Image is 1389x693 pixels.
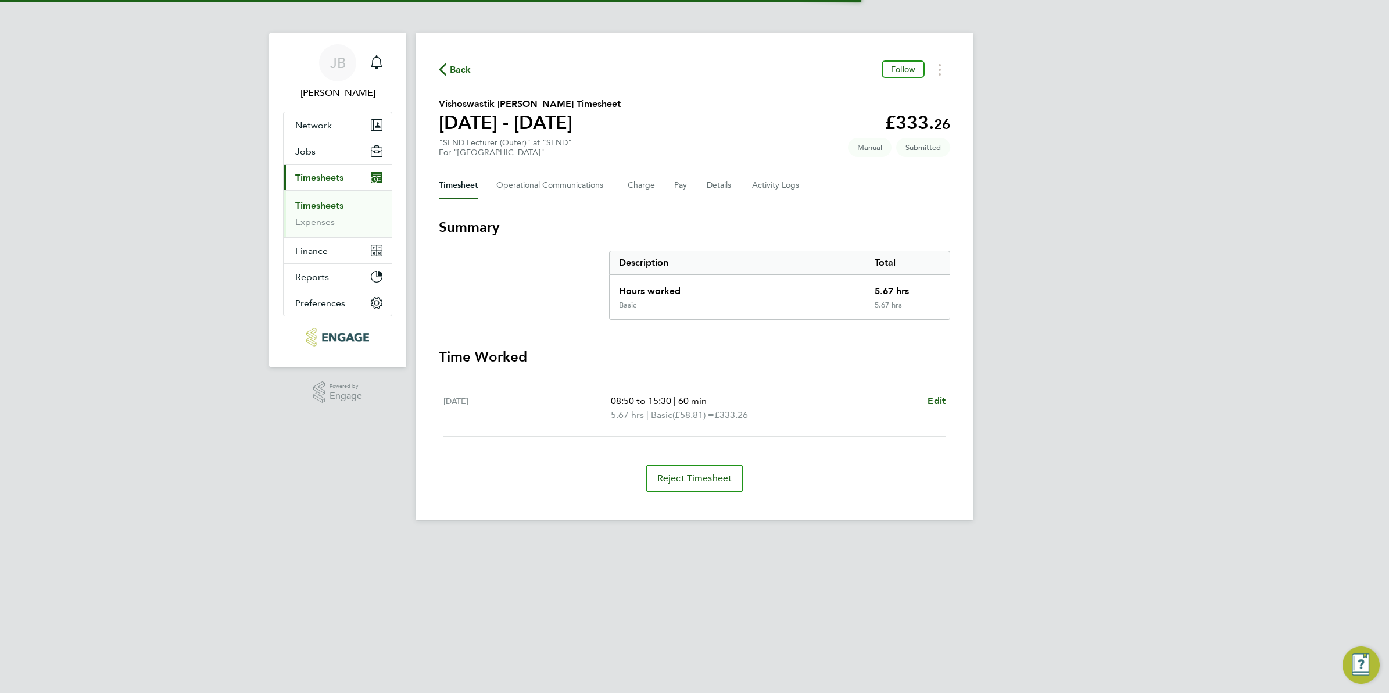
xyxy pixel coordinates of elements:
span: Back [450,63,471,77]
h1: [DATE] - [DATE] [439,111,621,134]
span: Follow [891,64,915,74]
app-decimal: £333. [885,112,950,134]
span: | [646,409,649,420]
span: 26 [934,116,950,133]
button: Timesheets [284,165,392,190]
div: 5.67 hrs [865,275,950,301]
span: JB [330,55,346,70]
span: Timesheets [295,172,343,183]
span: Jobs [295,146,316,157]
span: 60 min [678,395,707,406]
a: Edit [928,394,946,408]
a: Timesheets [295,200,343,211]
section: Timesheet [439,218,950,492]
span: £333.26 [714,409,748,420]
button: Jobs [284,138,392,164]
div: Summary [609,251,950,320]
button: Pay [674,172,688,199]
img: protocol-logo-retina.png [306,328,368,346]
nav: Main navigation [269,33,406,367]
div: For "[GEOGRAPHIC_DATA]" [439,148,572,158]
div: "SEND Lecturer (Outer)" at "SEND" [439,138,572,158]
span: 08:50 to 15:30 [611,395,671,406]
button: Back [439,62,471,77]
span: Reports [295,272,329,283]
button: Follow [882,60,925,78]
span: This timesheet was manually created. [848,138,892,157]
span: 5.67 hrs [611,409,644,420]
span: (£58.81) = [672,409,714,420]
button: Reject Timesheet [646,465,744,492]
button: Timesheets Menu [929,60,950,78]
button: Reports [284,264,392,290]
a: JB[PERSON_NAME] [283,44,392,100]
span: Josh Boulding [283,86,392,100]
div: Timesheets [284,190,392,237]
span: | [674,395,676,406]
button: Activity Logs [752,172,801,199]
button: Preferences [284,290,392,316]
span: Engage [330,391,362,401]
div: [DATE] [443,394,611,422]
div: Description [610,251,865,274]
div: Hours worked [610,275,865,301]
h3: Summary [439,218,950,237]
div: Total [865,251,950,274]
button: Operational Communications [496,172,609,199]
span: Basic [651,408,672,422]
span: This timesheet is Submitted. [896,138,950,157]
button: Timesheet [439,172,478,199]
a: Powered byEngage [313,381,363,403]
a: Go to home page [283,328,392,346]
button: Details [707,172,733,199]
button: Network [284,112,392,138]
div: 5.67 hrs [865,301,950,319]
button: Engage Resource Center [1343,646,1380,684]
span: Reject Timesheet [657,473,732,484]
button: Finance [284,238,392,263]
span: Network [295,120,332,131]
button: Charge [628,172,656,199]
span: Preferences [295,298,345,309]
h3: Time Worked [439,348,950,366]
div: Basic [619,301,636,310]
span: Finance [295,245,328,256]
h2: Vishoswastik [PERSON_NAME] Timesheet [439,97,621,111]
span: Edit [928,395,946,406]
span: Powered by [330,381,362,391]
a: Expenses [295,216,335,227]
